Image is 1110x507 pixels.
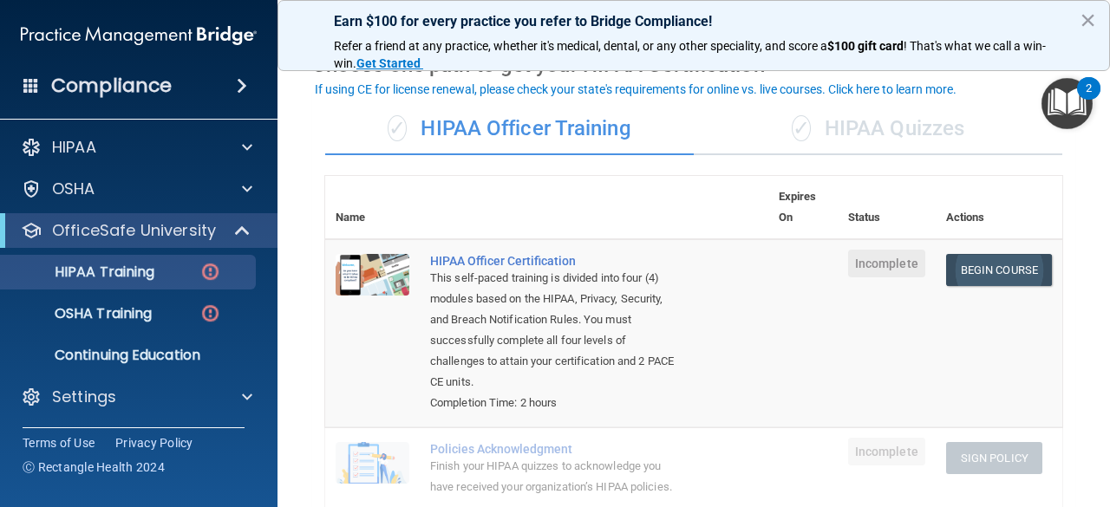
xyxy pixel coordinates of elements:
a: OSHA [21,179,252,199]
div: If using CE for license renewal, please check your state's requirements for online vs. live cours... [315,83,957,95]
a: Privacy Policy [115,434,193,452]
p: HIPAA [52,137,96,158]
img: danger-circle.6113f641.png [199,302,221,324]
p: Continuing Education [11,347,248,364]
th: Status [838,176,936,239]
div: Policies Acknowledgment [430,442,682,456]
th: Name [325,176,420,239]
div: 2 [1086,88,1092,111]
img: PMB logo [21,18,257,53]
span: Incomplete [848,250,925,277]
th: Expires On [768,176,838,239]
button: If using CE for license renewal, please check your state's requirements for online vs. live cours... [312,81,959,98]
p: Earn $100 for every practice you refer to Bridge Compliance! [334,13,1054,29]
span: ✓ [792,115,811,141]
div: HIPAA Officer Training [325,103,694,155]
div: Finish your HIPAA quizzes to acknowledge you have received your organization’s HIPAA policies. [430,456,682,497]
strong: $100 gift card [827,39,904,53]
a: Get Started [356,56,423,70]
span: Ⓒ Rectangle Health 2024 [23,458,165,476]
span: Refer a friend at any practice, whether it's medical, dental, or any other speciality, and score a [334,39,827,53]
a: Terms of Use [23,434,95,452]
p: HIPAA Training [11,263,154,281]
a: Begin Course [946,254,1052,286]
a: OfficeSafe University [21,220,251,241]
span: ! That's what we call a win-win. [334,39,1046,70]
button: Close [1080,6,1096,34]
img: danger-circle.6113f641.png [199,261,221,283]
p: OfficeSafe University [52,220,216,241]
a: HIPAA Officer Certification [430,254,682,268]
strong: Get Started [356,56,421,70]
p: Settings [52,387,116,407]
button: Open Resource Center, 2 new notifications [1041,78,1093,129]
span: ✓ [388,115,407,141]
div: HIPAA Quizzes [694,103,1062,155]
span: Incomplete [848,438,925,465]
h4: Compliance [51,74,172,98]
p: OSHA Training [11,305,152,322]
div: This self-paced training is divided into four (4) modules based on the HIPAA, Privacy, Security, ... [430,268,682,393]
button: Sign Policy [946,442,1042,474]
p: OSHA [52,179,95,199]
a: HIPAA [21,137,252,158]
div: Completion Time: 2 hours [430,393,682,413]
th: Actions [936,176,1062,239]
a: Settings [21,387,252,407]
